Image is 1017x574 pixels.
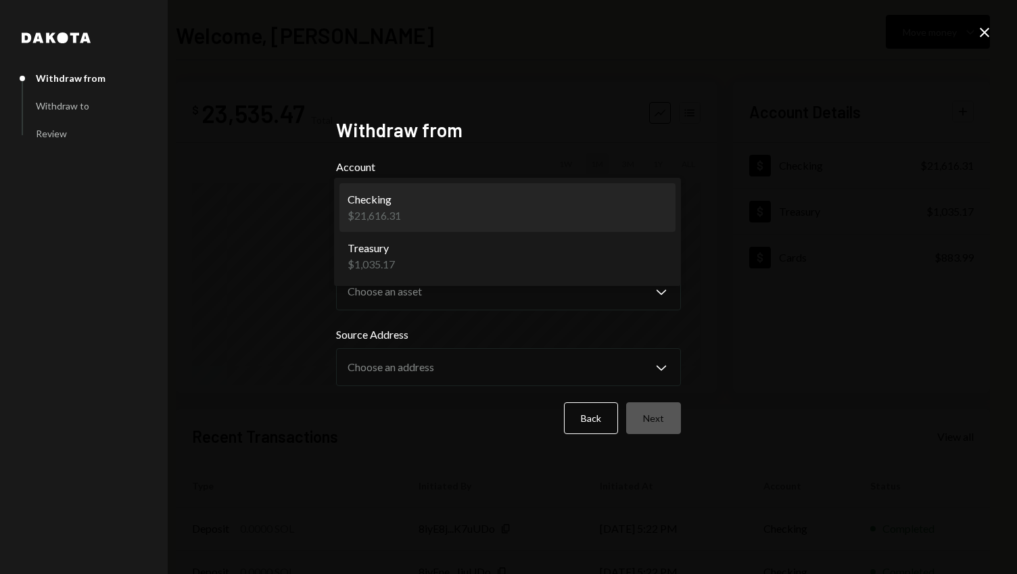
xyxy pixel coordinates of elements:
button: Source Address [336,348,681,386]
div: Checking [348,191,401,208]
div: $21,616.31 [348,208,401,224]
div: Withdraw to [36,100,89,112]
button: Asset [336,272,681,310]
label: Account [336,159,681,175]
button: Back [564,402,618,434]
div: Withdraw from [36,72,105,84]
div: $1,035.17 [348,256,395,272]
div: Treasury [348,240,395,256]
div: Review [36,128,67,139]
label: Source Address [336,327,681,343]
h2: Withdraw from [336,117,681,143]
